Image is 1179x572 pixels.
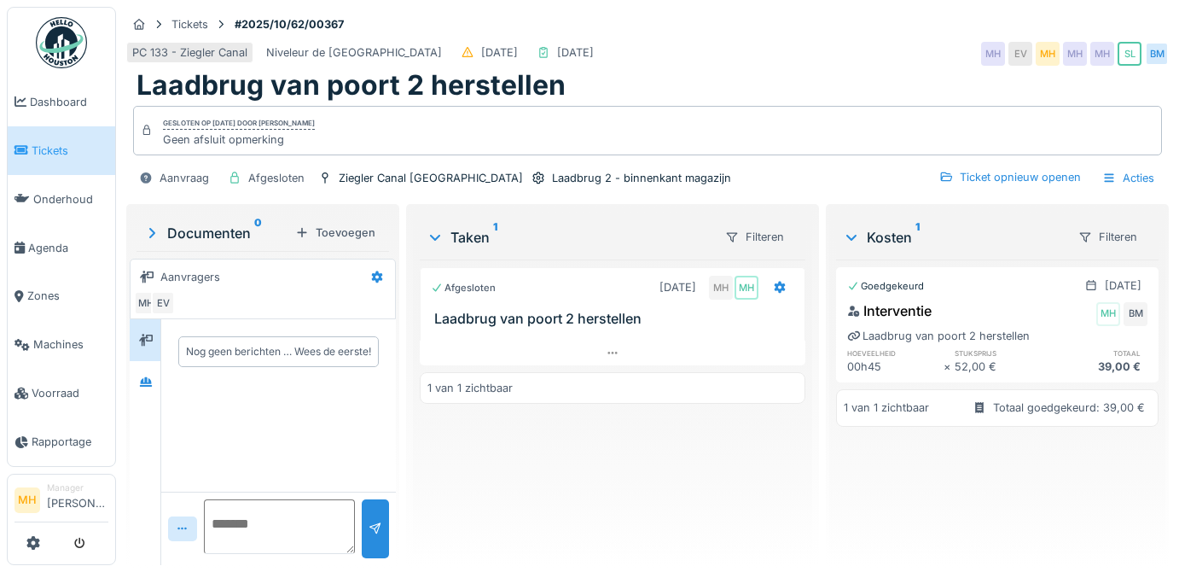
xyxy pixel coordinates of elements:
div: EV [1008,42,1032,66]
div: Interventie [847,301,932,321]
div: MH [709,276,733,300]
div: Totaal goedgekeurd: 39,00 € [993,400,1145,416]
div: Aanvragers [160,269,220,285]
div: Gesloten op [DATE] door [PERSON_NAME] [163,118,315,130]
li: MH [15,487,40,513]
div: 00h45 [847,359,944,375]
div: Ticket opnieuw openen [932,166,1088,189]
div: 39,00 € [1051,359,1147,375]
div: BM [1124,302,1147,326]
div: Toevoegen [288,221,382,244]
a: Agenda [8,224,115,272]
h3: Laadbrug van poort 2 herstellen [434,311,798,327]
sup: 1 [493,227,497,248]
div: SL [1118,42,1141,66]
div: Aanvraag [160,170,209,186]
a: Onderhoud [8,175,115,224]
div: 52,00 € [955,359,1051,375]
div: × [944,359,955,375]
h6: stuksprijs [955,347,1051,359]
span: Voorraad [32,385,108,401]
a: Tickets [8,126,115,175]
div: [DATE] [481,44,518,61]
div: Filteren [1071,225,1145,249]
sup: 0 [254,223,262,243]
span: Tickets [32,143,108,159]
div: Niveleur de [GEOGRAPHIC_DATA] [266,44,442,61]
div: 1 van 1 zichtbaar [844,400,929,416]
div: Geen afsluit opmerking [163,131,315,148]
div: MH [735,276,758,300]
div: [DATE] [1105,277,1141,294]
div: MH [134,291,158,315]
span: Agenda [28,240,108,256]
div: Ziegler Canal [GEOGRAPHIC_DATA] [339,170,523,186]
div: Manager [47,482,108,494]
div: Kosten [843,227,1064,248]
div: Laadbrug van poort 2 herstellen [847,328,1030,344]
div: MH [1090,42,1114,66]
div: Afgesloten [248,170,305,186]
div: [DATE] [659,279,696,295]
span: Dashboard [30,94,108,110]
a: MH Manager[PERSON_NAME] [15,482,108,522]
div: [DATE] [557,44,594,61]
a: Rapportage [8,417,115,466]
sup: 1 [915,227,920,248]
div: BM [1145,42,1169,66]
div: Tickets [171,16,208,32]
span: Zones [27,288,108,304]
h6: totaal [1051,347,1147,359]
div: Goedgekeurd [847,279,924,294]
div: Taken [427,227,711,248]
h6: hoeveelheid [847,347,944,359]
div: EV [151,291,175,315]
a: Dashboard [8,78,115,126]
div: MH [1036,42,1060,66]
div: MH [1096,302,1120,326]
span: Onderhoud [33,191,108,207]
div: 1 van 1 zichtbaar [427,380,513,396]
div: Nog geen berichten … Wees de eerste! [186,344,371,359]
strong: #2025/10/62/00367 [228,16,351,32]
div: Afgesloten [431,281,496,295]
a: Zones [8,272,115,321]
div: Documenten [143,223,288,243]
div: MH [1063,42,1087,66]
div: Acties [1095,166,1162,190]
h1: Laadbrug van poort 2 herstellen [136,69,566,102]
a: Machines [8,321,115,370]
div: MH [981,42,1005,66]
img: Badge_color-CXgf-gQk.svg [36,17,87,68]
div: Laadbrug 2 - binnenkant magazijn [552,170,731,186]
div: Filteren [717,225,792,249]
li: [PERSON_NAME] [47,482,108,518]
span: Rapportage [32,434,108,450]
span: Machines [33,336,108,353]
div: PC 133 - Ziegler Canal [132,44,247,61]
a: Voorraad [8,369,115,417]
